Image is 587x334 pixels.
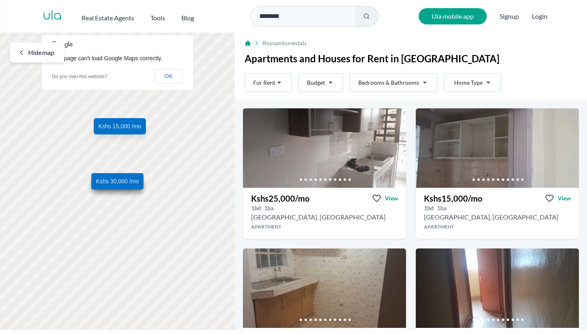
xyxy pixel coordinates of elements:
a: Do you own this website? [52,74,108,79]
h4: Apartment [416,224,579,230]
img: 1 bedroom Apartment for rent - Kshs 17,000/mo - in Roysambu behind TRM - Thika Road Mall, Nairobi... [243,248,406,328]
nav: Main [82,10,210,23]
a: Kshs25,000/moViewView property in detail1bd 1ba [GEOGRAPHIC_DATA], [GEOGRAPHIC_DATA]Apartment [243,188,406,239]
img: 2 bedroom Apartment for rent - Kshs 15,000/mo - in Roysambu around Donya apartment, Lumumba 1st A... [416,248,579,328]
a: Kshs15,000/moViewView property in detail1bd 1ba [GEOGRAPHIC_DATA], [GEOGRAPHIC_DATA]Apartment [416,188,579,239]
h2: 1 bedroom Apartment for rent in Roysambu - Kshs 25,000/mo -TRM - Thika Road Mall, Nairobi, Kenya,... [251,212,386,222]
h5: 1 bedrooms [424,204,434,212]
span: Kshs 30,000 /mo [96,177,139,185]
span: Budget [307,79,325,87]
span: Signup [500,8,519,24]
button: Real Estate Agents [82,10,134,23]
a: Blog [181,10,194,23]
button: For Rent [245,73,292,92]
span: Kshs 15,000 /mo [98,122,141,130]
img: 1 bedroom Apartment for rent - Kshs 25,000/mo - in Roysambu around TRM - Thika Road Mall, Nairobi... [243,108,406,188]
button: Login [532,11,547,21]
h5: 1 bedrooms [251,204,261,212]
span: Home Type [454,79,483,87]
a: Kshs 30,000 /mo [91,173,143,189]
h4: Apartment [243,224,406,230]
span: Roysambu rentals [263,39,307,47]
button: Bedrooms & Bathrooms [350,73,437,92]
h5: 1 bathrooms [437,204,446,212]
button: Budget [298,73,343,92]
a: Kshs 15,000 /mo [94,118,146,134]
h2: Tools [150,13,165,23]
h2: Blog [181,13,194,23]
h2: Real Estate Agents [82,13,134,23]
h5: 1 bathrooms [264,204,274,212]
a: Ula mobile app [419,8,487,24]
a: ula [43,9,62,24]
h2: 1 bedroom Apartment for rent in Roysambu - Kshs 15,000/mo -TRM - Thika Road Mall, Nairobi, Kenya,... [424,212,558,222]
span: This page can't load Google Maps correctly. [52,55,163,62]
img: 1 bedroom Apartment for rent - Kshs 15,000/mo - in Roysambu around TRM - Thika Road Mall, Nairobi... [416,108,579,188]
button: Home Type [444,73,501,92]
button: OK [154,69,183,83]
h1: Apartments and Houses for Rent in [GEOGRAPHIC_DATA] [245,52,577,65]
h3: Kshs 25,000 /mo [251,193,309,204]
h3: Kshs 15,000 /mo [424,193,482,204]
span: For Rent [253,79,275,87]
span: Bedrooms & Bathrooms [358,79,419,87]
span: View [558,194,571,202]
span: Hide map [28,48,54,57]
span: View [385,194,398,202]
button: Tools [150,10,165,23]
